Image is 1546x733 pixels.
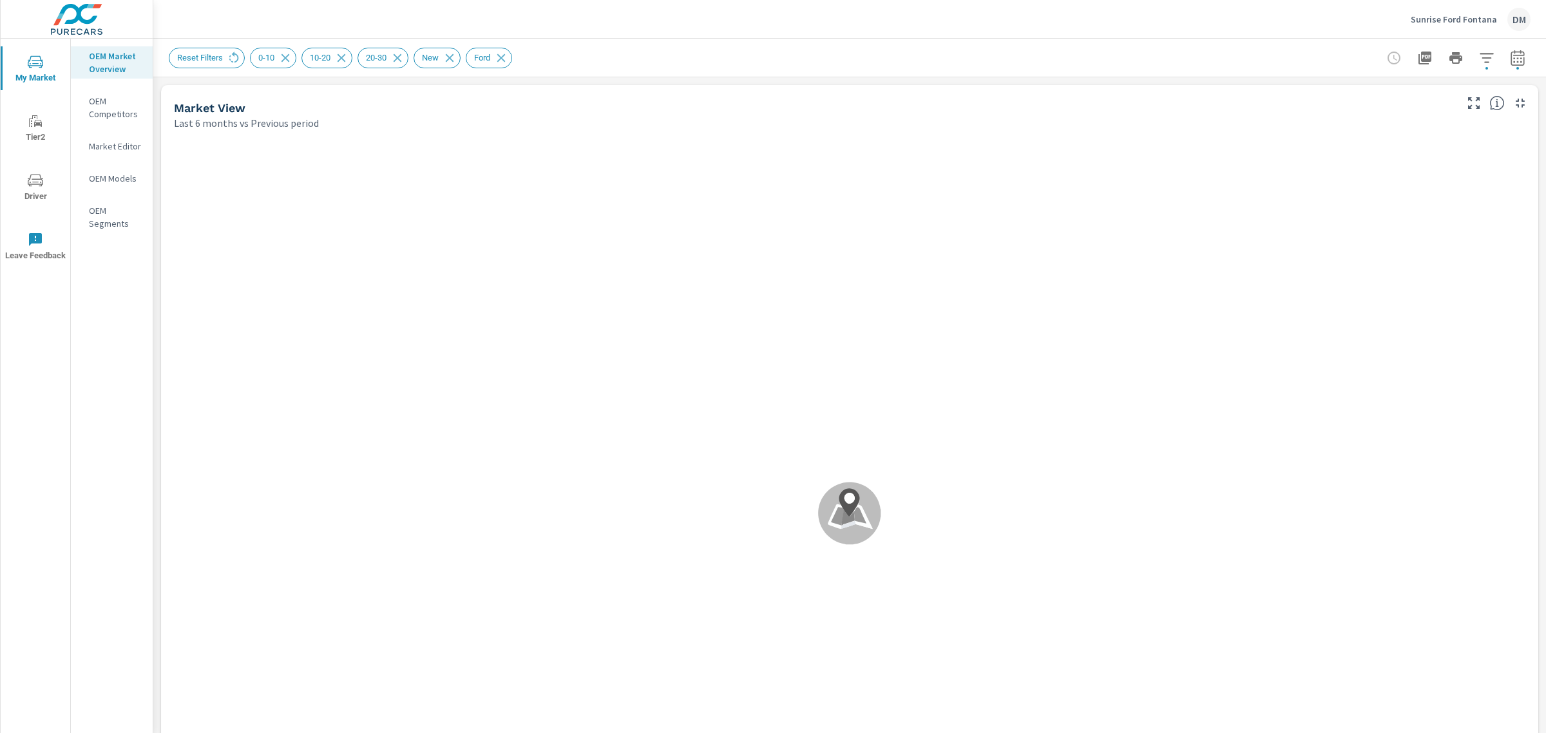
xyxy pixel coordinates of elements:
span: Leave Feedback [5,232,66,263]
div: 0-10 [250,48,296,68]
p: Last 6 months vs Previous period [174,115,319,131]
span: 10-20 [302,53,338,62]
p: OEM Segments [89,204,142,230]
p: Sunrise Ford Fontana [1411,14,1497,25]
span: 0-10 [251,53,282,62]
div: OEM Models [71,169,153,188]
div: Reset Filters [169,48,245,68]
span: My Market [5,54,66,86]
button: Apply Filters [1474,45,1500,71]
div: OEM Market Overview [71,46,153,79]
p: OEM Market Overview [89,50,142,75]
button: Select Date Range [1505,45,1531,71]
button: "Export Report to PDF" [1412,45,1438,71]
span: Ford [466,53,498,62]
div: OEM Competitors [71,91,153,124]
button: Minimize Widget [1510,93,1531,113]
p: OEM Models [89,172,142,185]
span: Find the biggest opportunities in your market for your inventory. Understand by postal code where... [1489,95,1505,111]
button: Make Fullscreen [1464,93,1484,113]
div: Market Editor [71,137,153,156]
div: New [414,48,461,68]
p: OEM Competitors [89,95,142,120]
span: Driver [5,173,66,204]
span: New [414,53,446,62]
button: Print Report [1443,45,1469,71]
h5: Market View [174,101,245,115]
p: Market Editor [89,140,142,153]
div: DM [1507,8,1531,31]
div: nav menu [1,39,70,276]
span: 20-30 [358,53,394,62]
div: Ford [466,48,512,68]
div: OEM Segments [71,201,153,233]
div: 20-30 [358,48,408,68]
div: 10-20 [301,48,352,68]
span: Tier2 [5,113,66,145]
span: Reset Filters [169,53,231,62]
